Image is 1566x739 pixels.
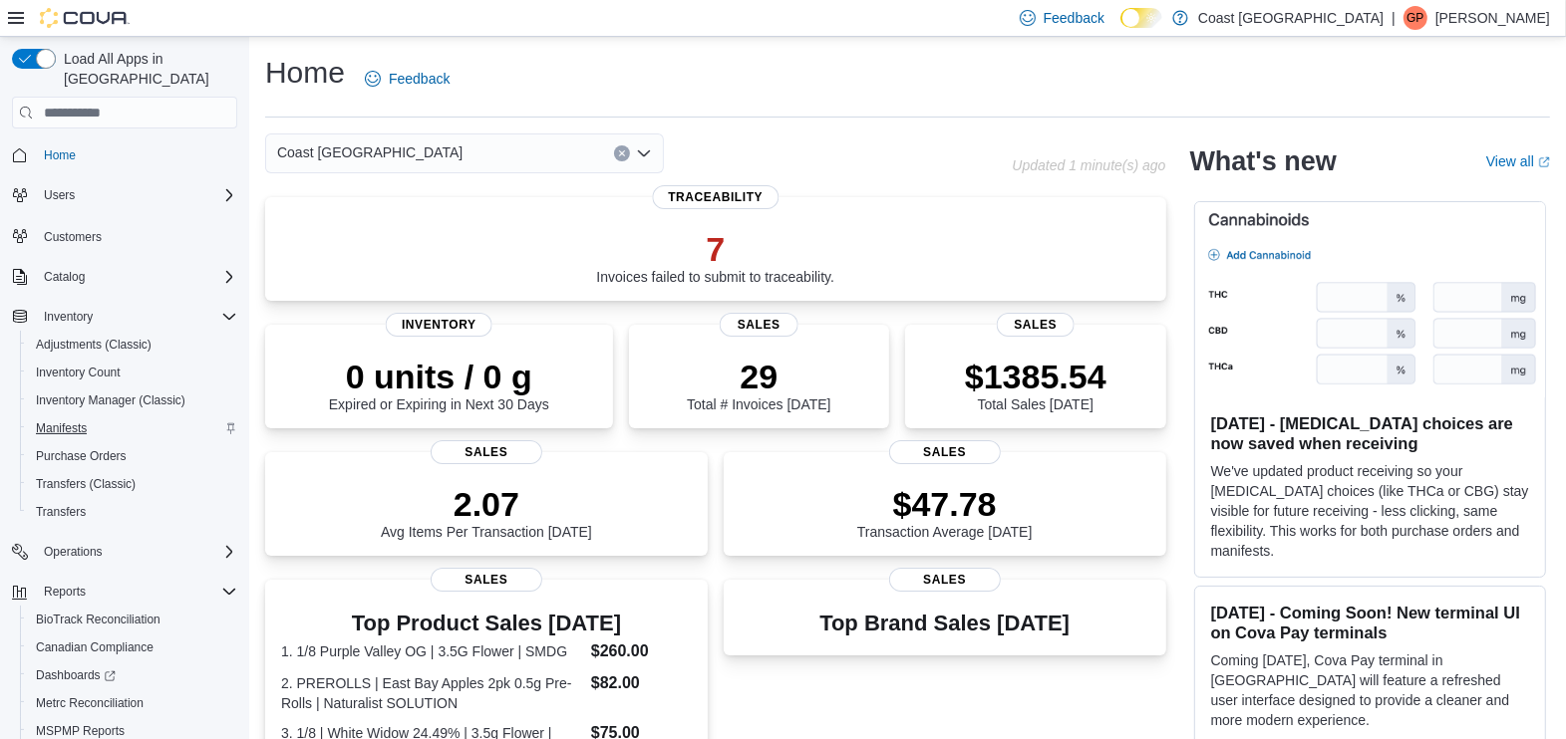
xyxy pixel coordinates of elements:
p: $47.78 [857,484,1033,524]
span: Inventory Manager (Classic) [28,388,237,412]
dt: 2. PREROLLS | East Bay Apples 2pk 0.5g Pre-Rolls | Naturalist SOLUTION [281,673,583,713]
span: Inventory Manager (Classic) [36,392,185,408]
span: Home [36,142,237,167]
button: Canadian Compliance [20,633,245,661]
span: Customers [44,229,102,245]
span: Operations [36,540,237,564]
a: Dashboards [20,661,245,689]
span: Inventory [44,309,93,325]
span: Inventory Count [28,361,237,384]
span: Feedback [389,69,450,89]
p: 7 [596,229,834,269]
button: Operations [4,538,245,566]
div: Invoices failed to submit to traceability. [596,229,834,285]
button: Adjustments (Classic) [20,331,245,359]
span: Manifests [36,420,87,436]
dd: $260.00 [591,639,692,663]
a: Manifests [28,416,95,440]
span: Load All Apps in [GEOGRAPHIC_DATA] [56,49,237,89]
dt: 1. 1/8 Purple Valley OG | 3.5G Flower | SMDG [281,641,583,661]
button: Purchase Orders [20,442,245,470]
a: Purchase Orders [28,444,135,468]
input: Dark Mode [1120,8,1162,29]
h3: Top Product Sales [DATE] [281,612,692,635]
div: Total # Invoices [DATE] [687,357,830,412]
span: Transfers (Classic) [36,476,136,492]
span: Inventory [386,313,492,337]
a: Transfers (Classic) [28,472,144,496]
a: Canadian Compliance [28,635,161,659]
span: Metrc Reconciliation [36,695,144,711]
span: Catalog [36,265,237,289]
a: View allExternal link [1486,153,1550,169]
button: Metrc Reconciliation [20,689,245,717]
span: Canadian Compliance [36,639,154,655]
button: Reports [36,580,94,604]
span: Feedback [1044,8,1104,28]
span: Adjustments (Classic) [36,337,152,353]
h3: Top Brand Sales [DATE] [819,612,1070,635]
span: Catalog [44,269,85,285]
span: Customers [36,223,237,248]
button: Inventory Manager (Classic) [20,386,245,414]
div: Transaction Average [DATE] [857,484,1033,540]
button: Catalog [36,265,93,289]
h2: What's new [1190,145,1337,177]
a: Adjustments (Classic) [28,333,159,357]
p: Coming [DATE], Cova Pay terminal in [GEOGRAPHIC_DATA] will feature a refreshed user interface des... [1211,650,1529,730]
p: Coast [GEOGRAPHIC_DATA] [1198,6,1384,30]
span: MSPMP Reports [36,723,125,739]
span: Transfers [36,504,86,520]
a: Home [36,143,84,167]
p: 29 [687,357,830,396]
div: Expired or Expiring in Next 30 Days [329,357,549,412]
span: Adjustments (Classic) [28,333,237,357]
span: Sales [997,313,1075,337]
a: BioTrack Reconciliation [28,608,168,631]
span: Inventory [36,305,237,329]
button: Users [4,181,245,209]
p: We've updated product receiving so your [MEDICAL_DATA] choices (like THCa or CBG) stay visible fo... [1211,461,1529,561]
a: Inventory Count [28,361,129,384]
span: Sales [889,568,1001,592]
span: Sales [431,440,542,464]
h3: [DATE] - Coming Soon! New terminal UI on Cova Pay terminals [1211,603,1529,642]
span: Purchase Orders [36,448,127,464]
button: Reports [4,578,245,606]
button: Operations [36,540,111,564]
svg: External link [1538,156,1550,168]
span: Purchase Orders [28,444,237,468]
a: Transfers [28,500,94,524]
button: Inventory [4,303,245,331]
a: Metrc Reconciliation [28,691,152,715]
button: Transfers (Classic) [20,470,245,498]
button: Catalog [4,263,245,291]
span: Transfers [28,500,237,524]
span: Sales [431,568,542,592]
span: Dashboards [36,667,116,683]
button: Inventory [36,305,101,329]
span: Users [44,187,75,203]
p: 2.07 [381,484,592,524]
a: Inventory Manager (Classic) [28,388,193,412]
dd: $82.00 [591,671,692,695]
a: Dashboards [28,663,124,687]
a: Customers [36,225,110,249]
button: Home [4,140,245,169]
img: Cova [40,8,130,28]
p: [PERSON_NAME] [1435,6,1550,30]
span: Sales [720,313,797,337]
span: Dark Mode [1120,28,1121,29]
span: Inventory Count [36,365,121,380]
button: Open list of options [636,145,652,161]
span: Sales [889,440,1001,464]
h1: Home [265,53,345,93]
span: Manifests [28,416,237,440]
p: $1385.54 [965,357,1106,396]
span: Transfers (Classic) [28,472,237,496]
p: 0 units / 0 g [329,357,549,396]
span: Metrc Reconciliation [28,691,237,715]
span: Reports [44,584,86,600]
button: BioTrack Reconciliation [20,606,245,633]
span: BioTrack Reconciliation [28,608,237,631]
